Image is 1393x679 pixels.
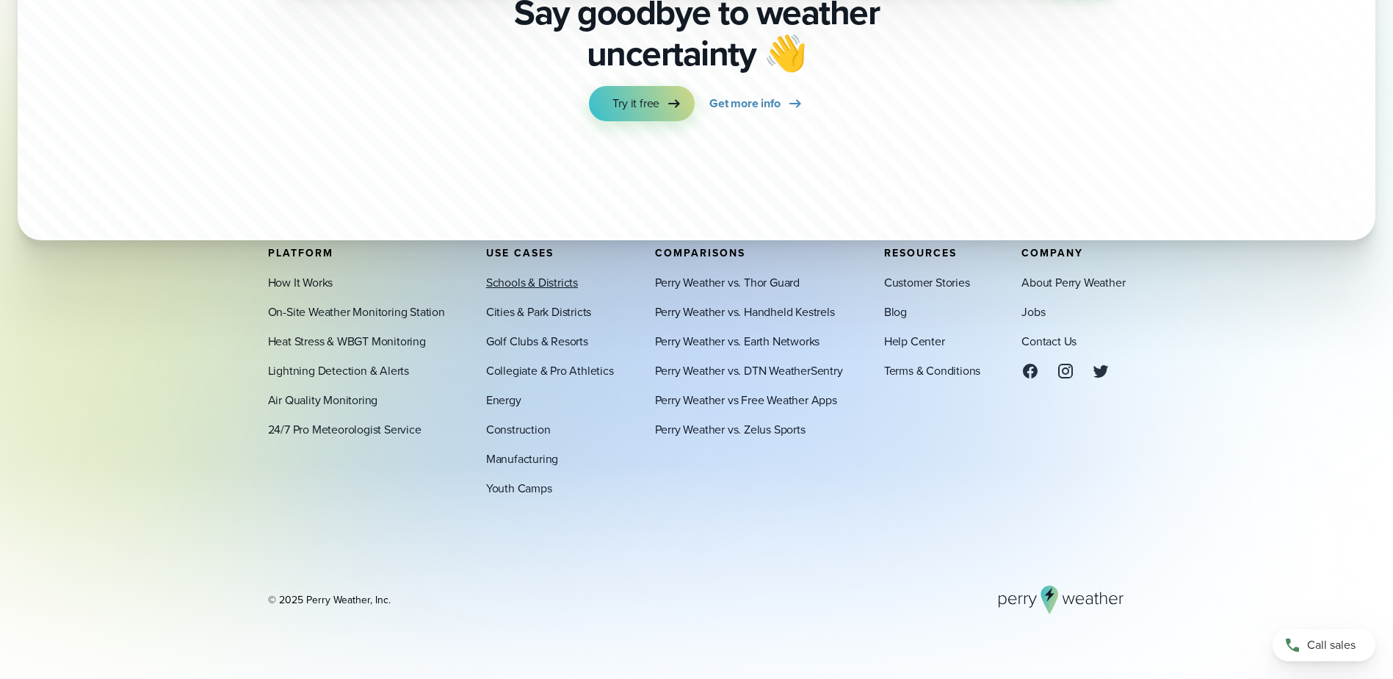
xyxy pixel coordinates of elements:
[268,362,409,379] a: Lightning Detection & Alerts
[884,273,970,291] a: Customer Stories
[709,86,803,121] a: Get more info
[268,245,333,260] span: Platform
[884,303,907,320] a: Blog
[612,95,659,112] span: Try it free
[1307,636,1356,654] span: Call sales
[486,450,558,467] a: Manufacturing
[268,303,445,320] a: On-Site Weather Monitoring Station
[486,303,591,320] a: Cities & Park Districts
[884,362,980,379] a: Terms & Conditions
[1021,245,1083,260] span: Company
[655,273,800,291] a: Perry Weather vs. Thor Guard
[884,245,957,260] span: Resources
[884,332,945,350] a: Help Center
[268,391,378,409] a: Air Quality Monitoring
[268,332,426,350] a: Heat Stress & WBGT Monitoring
[655,303,835,320] a: Perry Weather vs. Handheld Kestrels
[655,245,745,260] span: Comparisons
[655,362,843,379] a: Perry Weather vs. DTN WeatherSentry
[1021,303,1045,320] a: Jobs
[486,273,578,291] a: Schools & Districts
[486,362,614,379] a: Collegiate & Pro Athletics
[655,420,806,438] a: Perry Weather vs. Zelus Sports
[486,332,588,350] a: Golf Clubs & Resorts
[486,391,521,409] a: Energy
[268,592,391,607] div: © 2025 Perry Weather, Inc.
[655,391,837,409] a: Perry Weather vs Free Weather Apps
[268,273,333,291] a: How It Works
[709,95,780,112] span: Get more info
[268,420,421,438] a: 24/7 Pro Meteorologist Service
[486,420,551,438] a: Construction
[486,245,554,260] span: Use Cases
[486,479,552,497] a: Youth Camps
[1021,332,1077,350] a: Contact Us
[655,332,820,350] a: Perry Weather vs. Earth Networks
[1273,629,1375,661] a: Call sales
[1021,273,1125,291] a: About Perry Weather
[589,86,695,121] a: Try it free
